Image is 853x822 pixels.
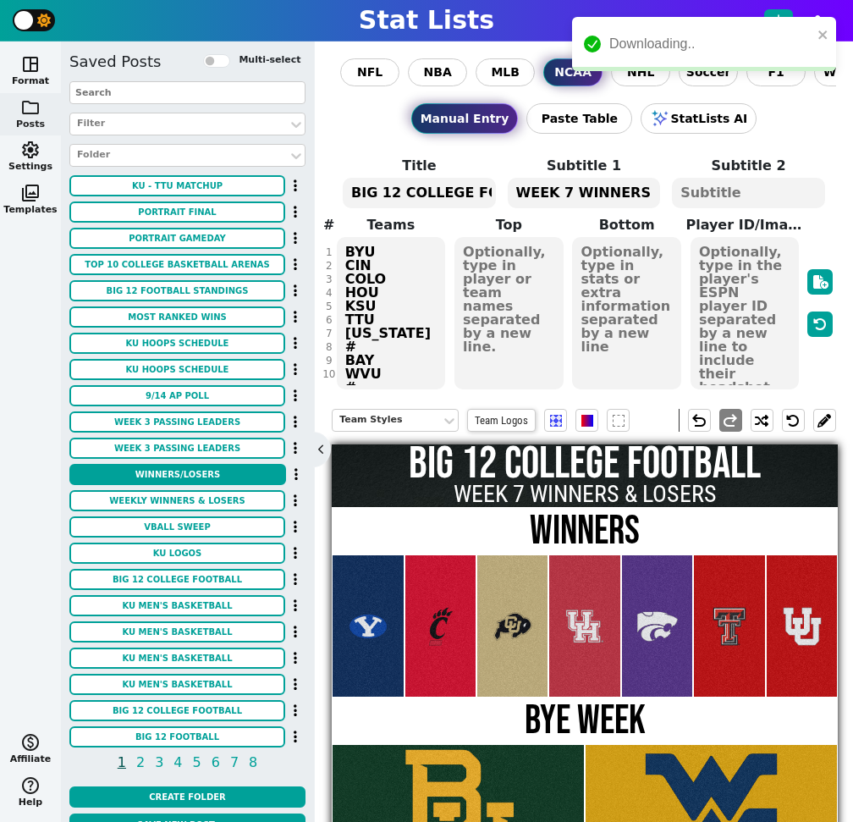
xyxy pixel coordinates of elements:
[323,215,334,235] label: #
[720,411,740,431] span: redo
[526,103,632,134] button: Paste Table
[69,438,285,459] button: WEEK 3 PASSING LEADERS
[69,359,285,380] button: KU HOOPS SCHEDULE
[817,24,829,44] button: close
[337,237,445,389] textarea: BYU CIN COLO HOU KSU TTU [US_STATE] # BAY WVU # ARIZ ASU ISU KU OKST TCU UCF
[641,103,757,134] button: StatLists AI
[69,543,285,564] button: KU LOGOS
[69,333,285,354] button: KU HOOPS SCHEDULE
[424,63,452,81] span: NBA
[69,52,161,71] h5: Saved Posts
[322,313,335,327] div: 6
[337,156,502,176] label: Title
[134,752,147,773] span: 2
[69,306,285,328] button: MOST RANKED WINS
[20,97,41,118] span: folder
[69,621,285,643] button: KU MEN'S BASKETBALL
[69,595,285,616] button: KU MEN'S BASKETBALL
[491,63,520,81] span: MLB
[343,178,496,208] textarea: BIG 12 COLLEGE FOOTBALL
[689,411,709,431] span: undo
[20,732,41,753] span: monetization_on
[69,201,285,223] button: PORTRAIT FINAL
[322,245,335,259] div: 1
[322,327,335,340] div: 7
[322,381,335,394] div: 11
[69,254,285,275] button: TOP 10 COLLEGE BASKETBALL ARENAS
[322,259,335,273] div: 2
[20,775,41,796] span: help
[171,752,184,773] span: 4
[685,215,803,235] label: Player ID/Image URL
[152,752,166,773] span: 3
[69,228,285,249] button: PORTRAIT GAMEDAY
[20,183,41,203] span: photo_library
[332,483,838,506] h2: WEEK 7 WINNERS & LOSERS
[411,103,519,134] button: Manual Entry
[339,413,434,428] div: Team Styles
[69,464,286,485] button: WINNERS/LOSERS
[190,752,204,773] span: 5
[69,569,285,590] button: BIG 12 COLLEGE FOOTBALL
[332,215,449,235] label: Teams
[69,648,285,669] button: KU MEN'S BASKETBALL
[69,81,305,104] input: Search
[69,175,285,196] button: KU - TTU Matchup
[246,752,260,773] span: 8
[239,53,300,68] label: Multi-select
[69,280,285,301] button: BIG 12 FOOTBALL STANDINGS
[115,752,129,773] span: 1
[502,156,667,176] label: Subtitle 1
[666,156,831,176] label: Subtitle 2
[209,752,223,773] span: 6
[69,700,285,721] button: BIG 12 COLLEGE FOOTBALL
[20,54,41,74] span: space_dashboard
[554,63,592,81] span: NCAA
[20,140,41,160] span: settings
[69,786,305,808] button: Create Folder
[467,409,536,432] span: Team Logos
[69,516,285,538] button: VBALL SWEEP
[322,300,335,313] div: 5
[322,340,335,354] div: 8
[719,409,742,432] button: redo
[688,409,711,432] button: undo
[609,34,812,54] div: Downloading..
[508,178,661,208] textarea: WEEK 7 WINNERS & LOSERS
[69,490,285,511] button: WEEKLY WINNERS & LOSERS
[322,273,335,286] div: 3
[568,215,685,235] label: Bottom
[322,354,335,367] div: 9
[359,5,494,36] h1: Stat Lists
[69,674,285,695] button: KU MEN'S BASKETBALL
[69,385,285,406] button: 9/14 AP POLL
[332,442,838,487] h1: BIG 12 COLLEGE FOOTBALL
[322,286,335,300] div: 4
[322,367,335,381] div: 10
[228,752,241,773] span: 7
[69,726,285,748] button: BIG 12 FOOTBALL
[357,63,382,81] span: NFL
[69,411,285,433] button: WEEK 3 PASSING LEADERS
[450,215,568,235] label: Top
